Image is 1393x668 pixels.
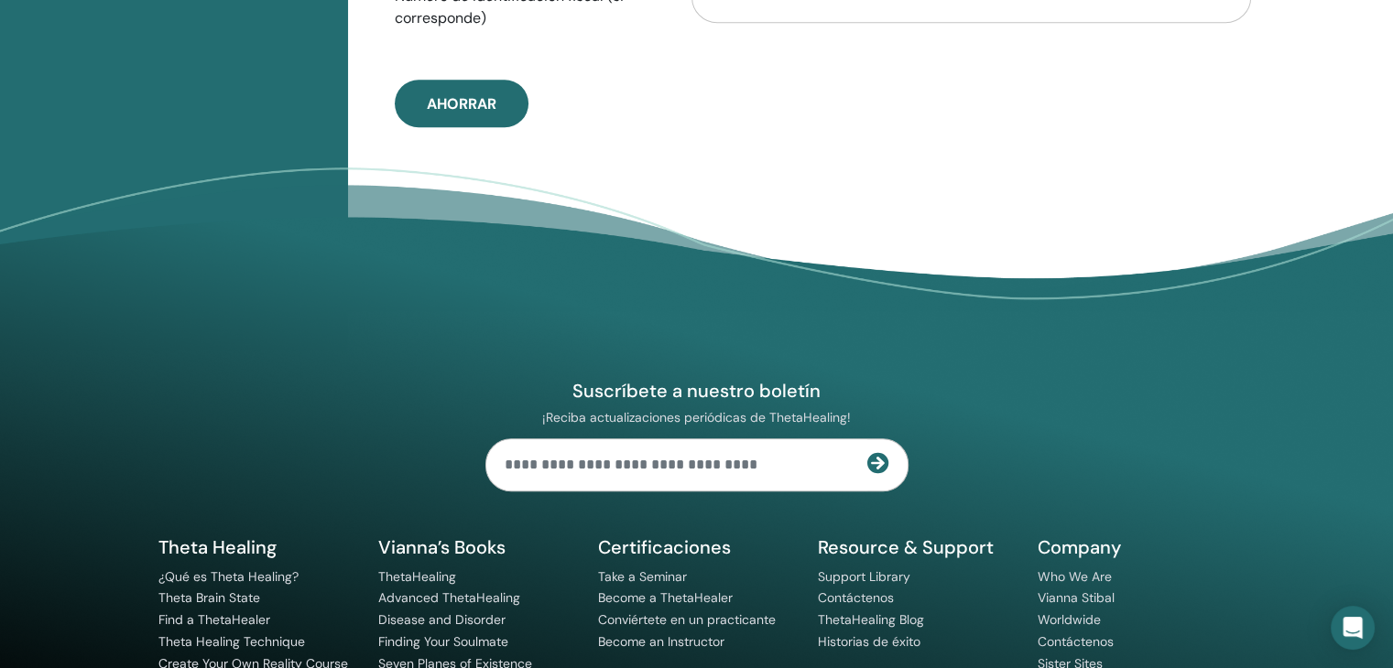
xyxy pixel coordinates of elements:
a: ThetaHealing [378,568,456,585]
a: Contáctenos [1038,633,1114,650]
a: Find a ThetaHealer [158,611,270,628]
a: Who We Are [1038,568,1112,585]
a: Worldwide [1038,611,1101,628]
a: Finding Your Soulmate [378,633,508,650]
p: ¡Reciba actualizaciones periódicas de ThetaHealing! [485,409,909,426]
a: ThetaHealing Blog [818,611,924,628]
h5: Certificaciones [598,535,796,559]
a: ¿Qué es Theta Healing? [158,568,299,585]
a: Vianna Stibal [1038,589,1115,606]
button: Ahorrar [395,80,528,127]
a: Support Library [818,568,910,585]
h5: Company [1038,535,1235,559]
div: Open Intercom Messenger [1331,606,1375,650]
a: Advanced ThetaHealing [378,589,520,606]
a: Theta Brain State [158,589,260,606]
a: Disease and Disorder [378,611,506,628]
h5: Theta Healing [158,535,356,559]
a: Become a ThetaHealer [598,589,733,606]
h5: Resource & Support [818,535,1016,559]
a: Theta Healing Technique [158,633,305,650]
h4: Suscríbete a nuestro boletín [485,379,909,403]
h5: Vianna’s Books [378,535,576,559]
a: Historias de éxito [818,633,920,650]
a: Take a Seminar [598,568,687,585]
a: Contáctenos [818,589,894,606]
span: Ahorrar [427,94,496,113]
a: Become an Instructor [598,633,724,650]
a: Conviértete en un practicante [598,611,776,628]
